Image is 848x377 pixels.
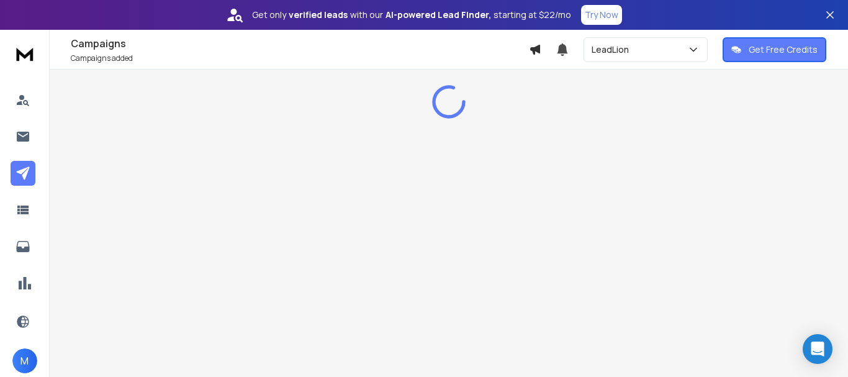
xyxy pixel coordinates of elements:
[12,42,37,65] img: logo
[386,9,491,21] strong: AI-powered Lead Finder,
[723,37,826,62] button: Get Free Credits
[71,53,529,63] p: Campaigns added
[581,5,622,25] button: Try Now
[252,9,571,21] p: Get only with our starting at $22/mo
[71,36,529,51] h1: Campaigns
[592,43,634,56] p: LeadLion
[12,348,37,373] button: M
[803,334,832,364] div: Open Intercom Messenger
[585,9,618,21] p: Try Now
[289,9,348,21] strong: verified leads
[749,43,818,56] p: Get Free Credits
